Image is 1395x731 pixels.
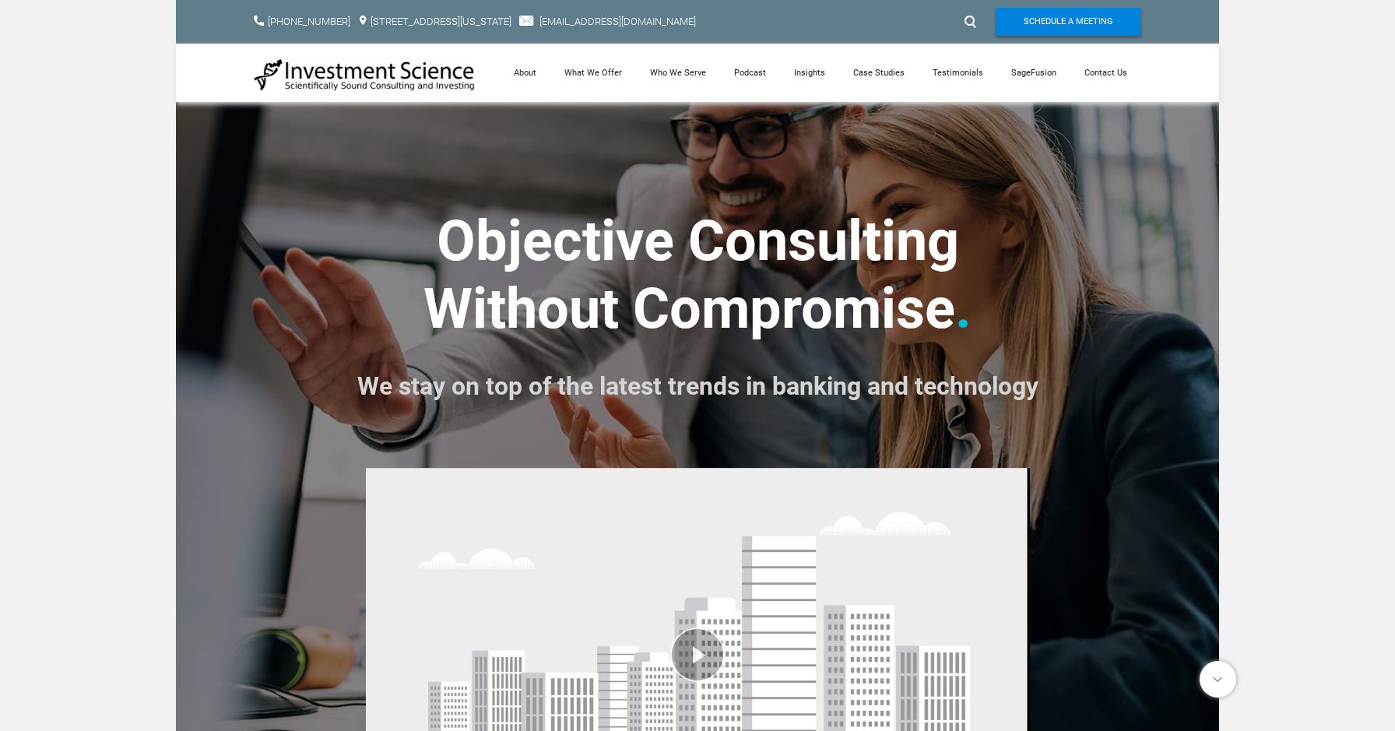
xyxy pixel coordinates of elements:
a: Podcast [720,44,780,102]
a: SageFusion [997,44,1070,102]
a: Who We Serve [636,44,720,102]
a: Schedule A Meeting [996,8,1141,36]
a: [PHONE_NUMBER] [268,16,350,27]
a: Testimonials [919,44,997,102]
a: Insights [780,44,839,102]
font: We stay on top of the latest trends in banking and technology [357,371,1038,401]
a: [EMAIL_ADDRESS][DOMAIN_NAME] [539,16,696,27]
a: Case Studies [839,44,919,102]
a: What We Offer [550,44,636,102]
font: . [955,276,972,342]
strong: ​Objective Consulting ​Without Compromise [423,208,959,341]
a: [STREET_ADDRESS][US_STATE]​ [371,16,511,27]
img: Investment Science | NYC Consulting Services [254,58,476,92]
span: Schedule A Meeting [1024,8,1113,36]
a: Contact Us [1070,44,1141,102]
a: About [500,44,550,102]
